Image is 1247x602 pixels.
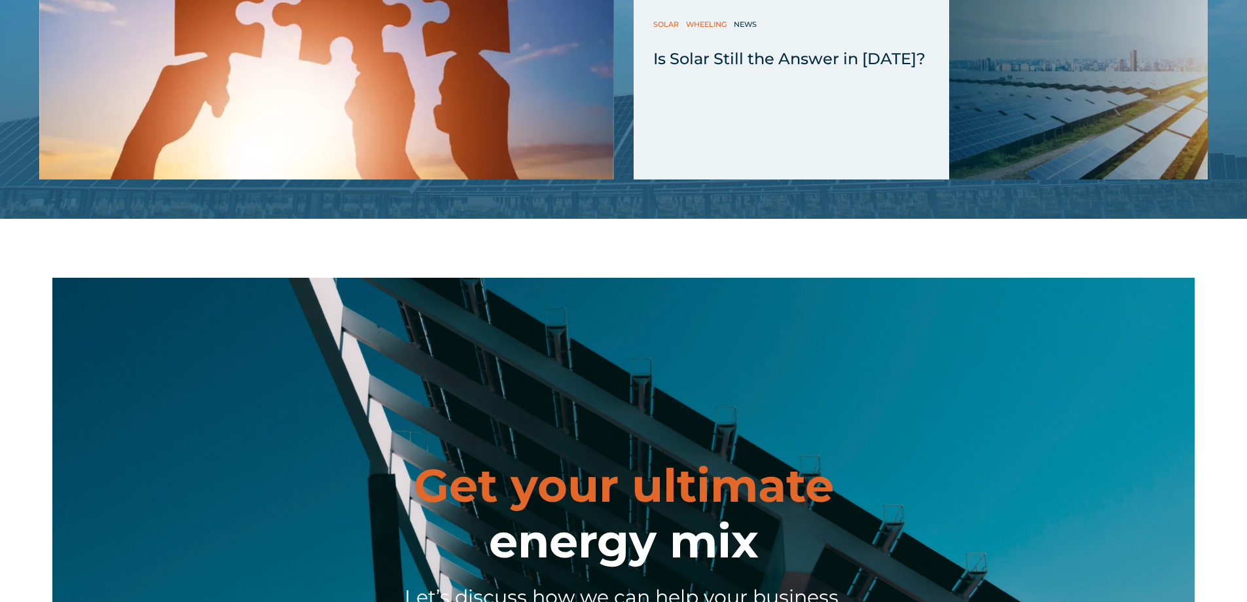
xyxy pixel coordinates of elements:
span: Get your ultimate [414,457,834,514]
a: Solar [653,18,682,31]
a: News [734,18,760,31]
a: Wheeling [686,18,730,31]
span: Is Solar Still the Answer in [DATE]? [653,49,926,68]
h2: energy mix [414,458,834,569]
